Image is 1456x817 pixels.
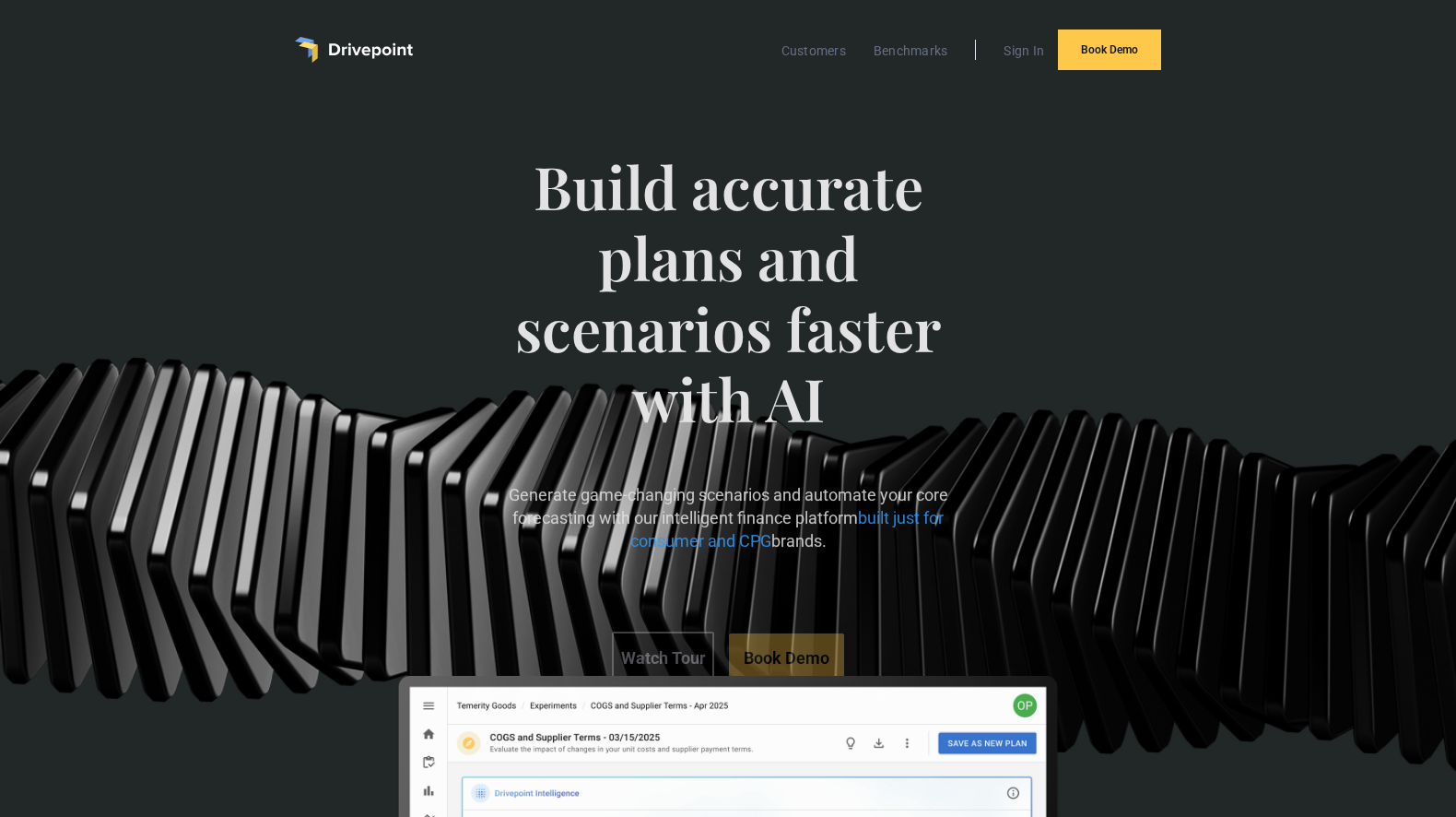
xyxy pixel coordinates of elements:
[994,39,1053,63] a: Sign In
[612,632,714,684] a: Watch Tour
[864,39,957,63] a: Benchmarks
[479,151,977,471] span: Build accurate plans and scenarios faster with AI
[772,39,855,63] a: Customers
[1058,30,1161,70] a: Book Demo
[729,633,844,682] a: Book Demo
[479,483,977,553] p: Generate game-changing scenarios and automate your core forecasting with our intelligent finance ...
[295,37,413,63] a: home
